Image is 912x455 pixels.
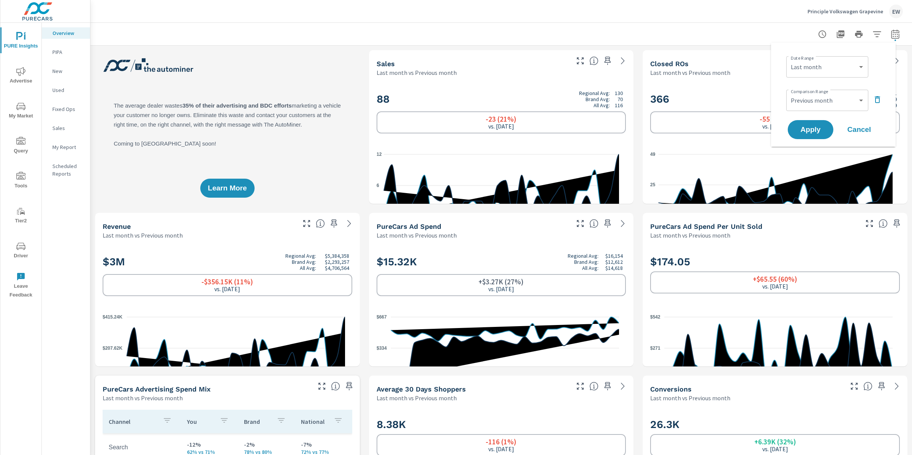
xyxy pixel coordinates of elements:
[863,382,872,391] span: The number of dealer-specified goals completed by a visitor. [Source: This data is provided by th...
[285,253,316,259] p: Regional Avg:
[891,217,903,230] span: Save this to your personalized report
[3,242,39,260] span: Driver
[377,253,626,271] h2: $15.32K
[574,259,598,265] p: Brand Avg:
[103,222,131,230] h5: Revenue
[3,32,39,51] span: PURE Insights
[377,222,441,230] h5: PureCars Ad Spend
[650,68,730,77] p: Last month vs Previous month
[42,46,90,58] div: PIPA
[103,253,352,271] h2: $3M
[617,96,623,102] p: 70
[807,8,883,15] p: Principle Volkswagen Grapevine
[377,345,387,350] text: $334
[488,285,514,292] p: vs. [DATE]
[753,275,797,283] h6: +$65.55 (60%)
[3,172,39,190] span: Tools
[762,445,788,452] p: vs. [DATE]
[52,29,84,37] p: Overview
[617,55,629,67] a: See more details in report
[201,278,253,285] h6: -$356.15K (11%)
[650,418,900,431] h2: 26.3K
[889,5,903,18] div: EW
[377,418,626,431] h2: 8.38K
[486,115,516,123] h6: -23 (21%)
[42,27,90,39] div: Overview
[52,86,84,94] p: Used
[836,120,882,139] button: Cancel
[301,217,313,230] button: Make Fullscreen
[760,115,790,123] h6: -55 (13%)
[488,445,514,452] p: vs. [DATE]
[650,60,689,68] h5: Closed ROs
[52,162,84,178] p: Scheduled Reports
[300,265,316,271] p: All Avg:
[103,385,211,393] h5: PureCars Advertising Spend Mix
[325,265,349,271] p: $4,706,564
[3,137,39,155] span: Query
[3,102,39,120] span: My Market
[0,23,41,303] div: nav menu
[103,231,183,240] p: Last month vs Previous month
[292,259,316,265] p: Brand Avg:
[187,449,232,455] p: 62% vs 71%
[187,440,232,449] p: -12%
[568,253,598,259] p: Regional Avg:
[650,90,900,108] h2: 366
[3,272,39,300] span: Leave Feedback
[478,278,524,285] h6: +$3.27K (27%)
[325,253,349,259] p: $5,384,358
[301,449,346,455] p: 72% vs 77%
[377,393,457,403] p: Last month vs Previous month
[377,151,382,157] text: 12
[586,96,610,102] p: Brand Avg:
[244,418,271,425] p: Brand
[863,217,876,230] button: Make Fullscreen
[891,55,903,67] a: See more details in report
[762,283,788,290] p: vs. [DATE]
[42,65,90,77] div: New
[615,90,623,96] p: 130
[3,207,39,225] span: Tier2
[377,68,457,77] p: Last month vs Previous month
[582,265,598,271] p: All Avg:
[754,438,796,445] h6: +6.39K (32%)
[200,179,254,198] button: Learn More
[42,160,90,179] div: Scheduled Reports
[650,345,660,350] text: $271
[331,382,340,391] span: This table looks at how you compare to the amount of budget you spend per channel as opposed to y...
[343,217,355,230] a: See more details in report
[42,84,90,96] div: Used
[377,385,466,393] h5: Average 30 Days Shoppers
[848,380,860,392] button: Make Fullscreen
[187,418,214,425] p: You
[208,185,247,192] span: Learn More
[3,67,39,86] span: Advertise
[650,151,655,157] text: 49
[42,122,90,134] div: Sales
[617,217,629,230] a: See more details in report
[650,222,762,230] h5: PureCars Ad Spend Per Unit Sold
[851,27,866,42] button: Print Report
[605,265,623,271] p: $14,618
[377,314,387,319] text: $667
[574,380,586,392] button: Make Fullscreen
[579,90,610,96] p: Regional Avg:
[602,55,614,67] span: Save this to your personalized report
[42,141,90,153] div: My Report
[377,90,626,108] h2: 88
[650,231,730,240] p: Last month vs Previous month
[594,102,610,108] p: All Avg:
[888,27,903,42] button: Select Date Range
[42,103,90,115] div: Fixed Ops
[650,255,900,268] h2: $174.05
[377,231,457,240] p: Last month vs Previous month
[650,182,655,187] text: 25
[602,380,614,392] span: Save this to your personalized report
[103,393,183,403] p: Last month vs Previous month
[109,418,157,425] p: Channel
[316,219,325,228] span: Total sales revenue over the selected date range. [Source: This data is sourced from the dealer’s...
[244,449,289,455] p: 78% vs 80%
[589,219,598,228] span: Total cost of media for all PureCars channels for the selected dealership group over the selected...
[103,314,122,319] text: $415.24K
